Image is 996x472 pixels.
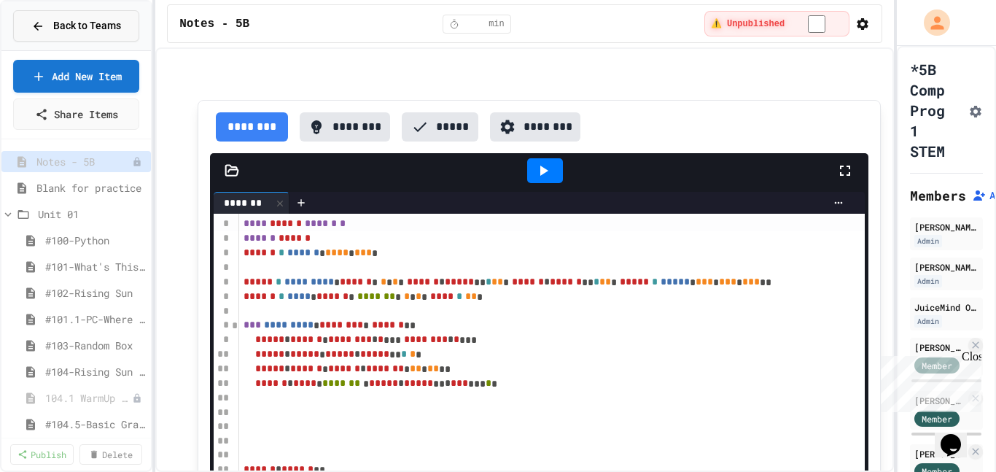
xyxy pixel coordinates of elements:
div: Unpublished [132,157,142,167]
h1: *5B Comp Prog 1 STEM [910,59,962,161]
div: Admin [914,235,942,247]
span: #104-Rising Sun Plus [45,364,145,379]
iframe: chat widget [875,350,981,412]
span: #102-Rising Sun [45,285,145,301]
input: publish toggle [790,15,844,33]
span: #104.5-Basic Graphics Review [45,417,145,432]
div: [PERSON_NAME] [914,341,965,354]
div: Chat with us now!Close [6,6,101,93]
span: #101.1-PC-Where am I? [45,312,145,327]
span: Unit 01 [38,206,145,222]
span: 104.1 WarmUp - screen accessors [45,390,132,406]
div: Unpublished [132,393,142,403]
span: min [489,18,505,30]
span: Member [922,412,952,425]
div: Admin [914,315,942,328]
div: Admin [914,275,942,287]
button: Assignment Settings [968,101,983,119]
div: [PERSON_NAME] dev [914,220,979,233]
a: Publish [10,444,74,465]
span: Blank for practice [36,180,145,196]
span: #103-Random Box [45,338,145,353]
span: Notes - 5B [36,154,132,169]
iframe: chat widget [935,414,981,457]
div: JuiceMind Official [914,301,979,314]
span: #100-Python [45,233,145,248]
div: My Account [909,6,954,39]
a: Add New Item [13,60,139,93]
span: Notes - 5B [179,15,249,33]
span: ⚠️ Unpublished [710,18,785,29]
h2: Members [910,185,966,206]
div: [PERSON_NAME] [914,447,965,460]
button: Back to Teams [13,10,139,42]
a: Share Items [13,98,139,130]
a: Delete [79,444,143,465]
div: ⚠️ Students cannot see this content! Click the toggle to publish it and make it visible to your c... [703,11,850,37]
span: Back to Teams [53,18,121,34]
div: [PERSON_NAME] [914,260,979,274]
span: #101-What's This ?? [45,259,145,274]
